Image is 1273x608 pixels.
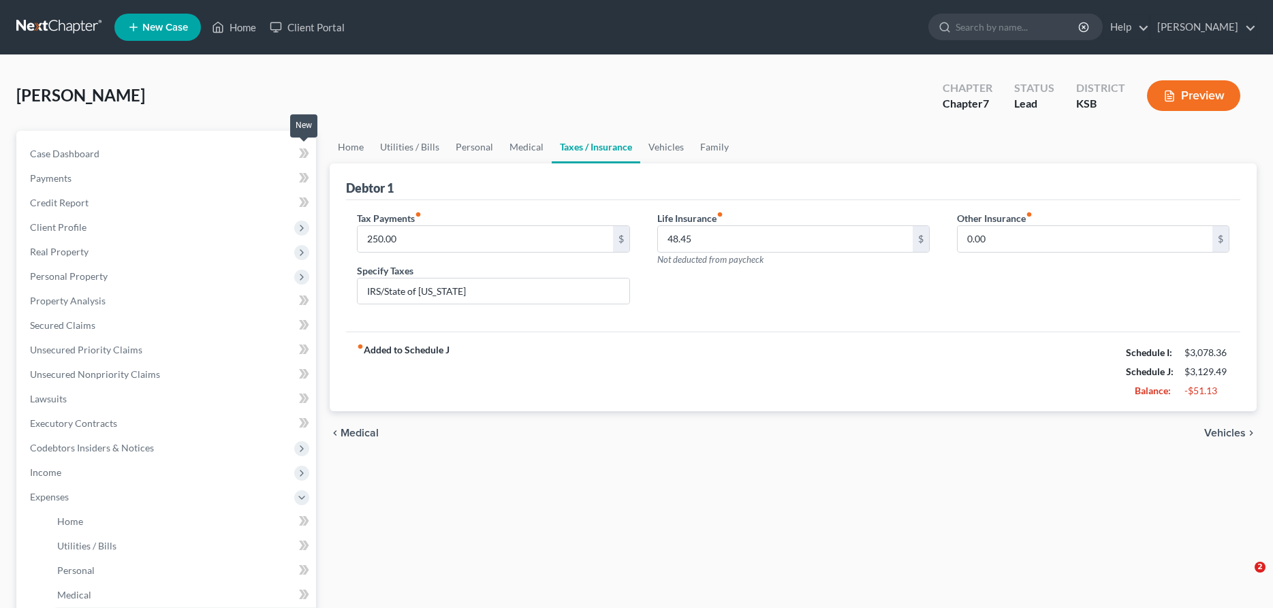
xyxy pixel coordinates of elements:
a: [PERSON_NAME] [1150,15,1256,39]
a: Medical [46,583,316,607]
div: $ [1212,226,1229,252]
span: Case Dashboard [30,148,99,159]
i: fiber_manual_record [717,211,723,218]
span: Executory Contracts [30,417,117,429]
i: chevron_right [1246,428,1257,438]
label: Specify Taxes [357,263,413,278]
i: fiber_manual_record [415,211,422,218]
a: Home [46,509,316,534]
span: Secured Claims [30,319,95,331]
div: New [290,114,317,137]
span: Credit Report [30,197,89,208]
span: Medical [57,589,91,601]
span: Personal Property [30,270,108,282]
span: Unsecured Nonpriority Claims [30,368,160,380]
a: Help [1103,15,1149,39]
span: Not deducted from paycheck [657,254,764,265]
a: Case Dashboard [19,142,316,166]
span: Real Property [30,246,89,257]
span: Expenses [30,491,69,502]
div: Status [1014,80,1054,96]
a: Vehicles [640,131,692,163]
span: Vehicles [1204,428,1246,438]
span: 7 [983,97,989,110]
button: Preview [1147,80,1240,111]
input: Specify... [358,278,629,304]
span: Client Profile [30,221,87,233]
span: Income [30,466,61,478]
iframe: Intercom live chat [1227,562,1259,594]
i: fiber_manual_record [1026,211,1033,218]
label: Tax Payments [357,211,422,225]
a: Secured Claims [19,313,316,338]
a: Home [330,131,372,163]
div: $3,078.36 [1184,346,1229,359]
input: -- [958,226,1212,252]
strong: Schedule I: [1126,347,1172,358]
div: KSB [1076,96,1125,112]
strong: Added to Schedule J [357,343,450,400]
a: Payments [19,166,316,191]
a: Utilities / Bills [46,534,316,558]
span: New Case [142,22,188,33]
span: Unsecured Priority Claims [30,344,142,355]
a: Client Portal [263,15,351,39]
input: Search by name... [956,14,1080,39]
strong: Schedule J: [1126,366,1174,377]
label: Life Insurance [657,211,723,225]
div: Debtor 1 [346,180,394,196]
a: Personal [46,558,316,583]
a: Credit Report [19,191,316,215]
a: Home [205,15,263,39]
a: Taxes / Insurance [552,131,640,163]
i: chevron_left [330,428,341,438]
div: District [1076,80,1125,96]
input: -- [658,226,913,252]
span: 2 [1255,562,1266,573]
span: Property Analysis [30,295,106,306]
a: Medical [501,131,552,163]
span: Utilities / Bills [57,540,116,551]
div: Chapter [943,80,992,96]
span: Lawsuits [30,393,67,404]
a: Family [692,131,737,163]
label: Other Insurance [957,211,1033,225]
span: Payments [30,172,72,184]
div: Lead [1014,96,1054,112]
a: Property Analysis [19,289,316,313]
a: Executory Contracts [19,411,316,436]
div: $ [913,226,929,252]
span: Medical [341,428,379,438]
div: -$51.13 [1184,384,1229,398]
button: chevron_left Medical [330,428,379,438]
span: Personal [57,564,95,576]
i: fiber_manual_record [357,343,364,350]
strong: Balance: [1135,385,1171,396]
div: $3,129.49 [1184,365,1229,379]
a: Unsecured Priority Claims [19,338,316,362]
div: Chapter [943,96,992,112]
span: Codebtors Insiders & Notices [30,442,154,453]
a: Personal [447,131,501,163]
div: $ [613,226,629,252]
a: Unsecured Nonpriority Claims [19,362,316,387]
a: Utilities / Bills [372,131,447,163]
input: -- [358,226,612,252]
span: [PERSON_NAME] [16,85,145,105]
span: Home [57,515,83,527]
a: Lawsuits [19,387,316,411]
button: Vehicles chevron_right [1204,428,1257,438]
